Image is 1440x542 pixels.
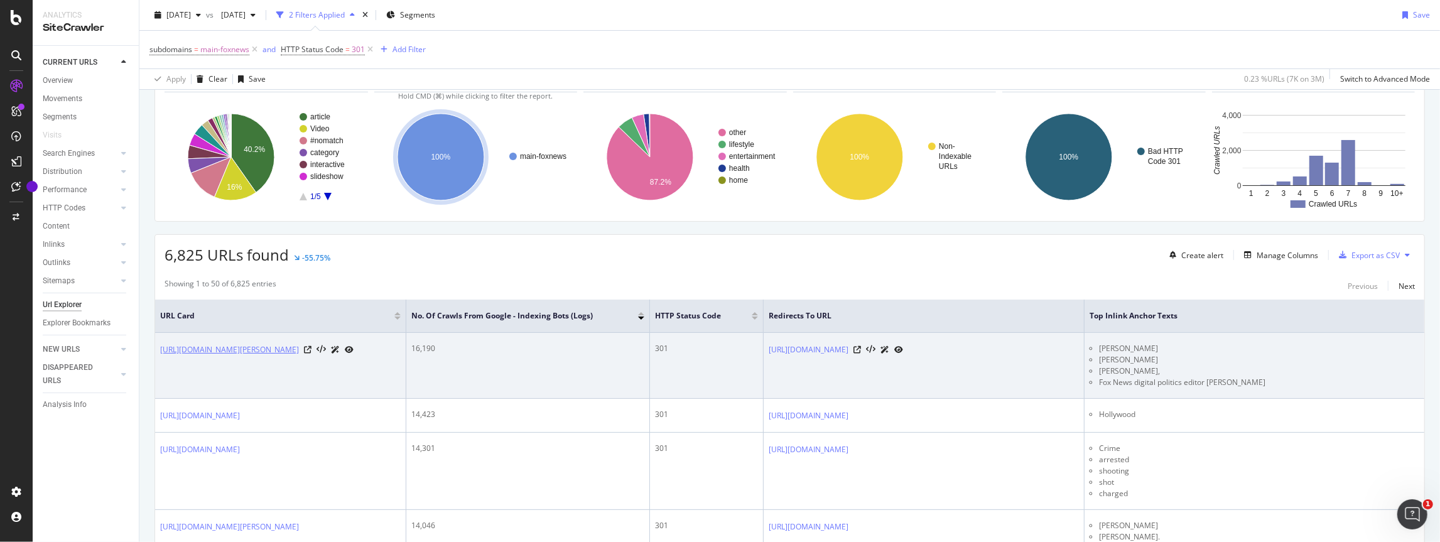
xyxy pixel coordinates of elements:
a: Explorer Bookmarks [43,317,130,330]
li: [PERSON_NAME], [1099,366,1419,377]
div: Search Engines [43,147,95,160]
text: 2,000 [1222,146,1241,155]
div: HTTP Codes [43,202,85,215]
text: 100% [431,153,450,161]
text: other [729,128,746,137]
svg: A chart. [1002,102,1206,212]
button: Save [1397,5,1430,25]
div: Overview [43,74,73,87]
text: 100% [850,153,869,161]
text: 7 [1346,189,1350,198]
a: AI Url Details [331,343,340,356]
div: Outlinks [43,256,70,269]
a: Sitemaps [43,274,117,288]
div: and [263,44,276,55]
text: 0 [1237,182,1241,190]
div: 301 [655,409,758,420]
div: Inlinks [43,238,65,251]
a: [URL][DOMAIN_NAME][PERSON_NAME] [160,344,299,356]
span: 2025 Sep. 4th [166,9,191,20]
button: Export as CSV [1334,245,1400,265]
a: DISAPPEARED URLS [43,361,117,388]
a: URL Inspection [894,343,903,356]
button: Create alert [1164,245,1223,265]
button: Segments [381,5,440,25]
button: Clear [192,69,227,89]
div: CURRENT URLS [43,56,97,69]
a: [URL][DOMAIN_NAME] [769,344,848,356]
text: 1 [1249,189,1253,198]
div: Clear [208,73,227,84]
div: A chart. [1212,102,1416,212]
a: Content [43,220,130,233]
span: 1 [1423,499,1433,509]
div: A chart. [793,102,997,212]
text: lifestyle [729,140,754,149]
li: shooting [1099,465,1419,477]
div: Showing 1 to 50 of 6,825 entries [165,278,276,293]
div: Manage Columns [1257,250,1318,261]
a: Segments [43,111,130,124]
text: home [729,176,748,185]
div: Sitemaps [43,274,75,288]
div: A chart. [374,102,578,212]
text: interactive [310,160,345,169]
span: No. of Crawls from Google - Indexing Bots (Logs) [411,310,619,322]
div: Tooltip anchor [26,181,38,192]
text: Bad HTTP [1148,147,1183,156]
text: 100% [1059,153,1079,161]
button: Apply [149,69,186,89]
span: 6,825 URLs found [165,244,289,265]
a: [URL][DOMAIN_NAME][PERSON_NAME] [160,521,299,533]
div: 301 [655,443,758,454]
div: 14,423 [411,409,644,420]
text: 1/5 [310,192,321,201]
a: Analysis Info [43,398,130,411]
span: = [345,44,350,55]
div: Next [1399,281,1415,291]
text: 10+ [1390,189,1403,198]
li: arrested [1099,454,1419,465]
span: subdomains [149,44,192,55]
div: DISAPPEARED URLS [43,361,106,388]
text: 4 [1297,189,1302,198]
svg: A chart. [165,102,368,212]
svg: A chart. [583,102,787,212]
div: Segments [43,111,77,124]
a: AI Url Details [880,343,889,356]
a: CURRENT URLS [43,56,117,69]
button: [DATE] [216,5,261,25]
a: NEW URLS [43,343,117,356]
div: Save [249,73,266,84]
text: category [310,148,339,157]
div: Save [1413,9,1430,20]
div: 301 [655,520,758,531]
li: [PERSON_NAME] [1099,354,1419,366]
div: Switch to Advanced Mode [1340,73,1430,84]
div: 14,046 [411,520,644,531]
a: [URL][DOMAIN_NAME] [769,521,848,533]
li: charged [1099,488,1419,499]
span: main-foxnews [200,41,249,58]
a: Url Explorer [43,298,130,312]
text: main-foxnews [520,152,566,161]
div: Distribution [43,165,82,178]
text: Crawled URLs [1213,126,1221,175]
a: [URL][DOMAIN_NAME] [160,443,240,456]
div: 0.23 % URLs ( 7K on 3M ) [1244,73,1324,84]
button: Next [1399,278,1415,293]
div: 301 [655,343,758,354]
text: 3 [1281,189,1286,198]
div: Url Explorer [43,298,82,312]
span: vs [206,9,216,20]
span: Redirects to URL [769,310,1060,322]
text: 5 [1314,189,1318,198]
a: Search Engines [43,147,117,160]
text: URLs [939,162,958,171]
a: [URL][DOMAIN_NAME] [769,443,848,456]
text: 87.2% [650,178,671,187]
text: entertainment [729,152,776,161]
div: Analysis Info [43,398,87,411]
div: SiteCrawler [43,21,129,35]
